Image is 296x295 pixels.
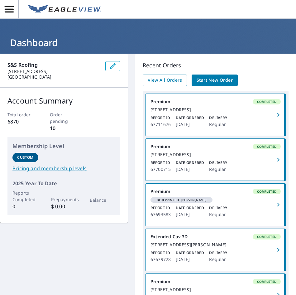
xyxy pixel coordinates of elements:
h1: Dashboard [7,36,289,49]
div: Premium [150,144,281,149]
a: View All Orders [143,75,187,86]
a: Extended Cov 3DCompleted[STREET_ADDRESS][PERSON_NAME]Report ID67679728Date Ordered[DATE]DeliveryR... [146,229,286,271]
p: [DATE] [176,166,204,173]
p: Delivery [209,205,227,211]
p: 67700715 [150,166,171,173]
p: [DATE] [176,121,204,128]
span: [PERSON_NAME] [153,198,210,201]
div: [STREET_ADDRESS] [150,107,281,113]
p: 67711676 [150,121,171,128]
p: [DATE] [176,256,204,263]
p: Delivery [209,250,227,256]
p: Total order [7,111,36,118]
p: Date Ordered [176,115,204,121]
p: Regular [209,121,227,128]
p: Reports Completed [12,190,38,203]
p: Regular [209,166,227,173]
p: 67693583 [150,211,171,218]
span: Completed [253,235,280,239]
p: 0 [12,203,38,210]
p: Report ID [150,160,171,166]
p: Delivery [209,115,227,121]
span: Completed [253,189,280,194]
span: Completed [253,144,280,149]
p: [DATE] [176,211,204,218]
p: [GEOGRAPHIC_DATA] [7,74,100,80]
em: Blueprint ID [157,198,179,201]
p: Date Ordered [176,250,204,256]
a: PremiumCompleted[STREET_ADDRESS]Report ID67711676Date Ordered[DATE]DeliveryRegular [146,94,286,136]
span: Completed [253,99,280,104]
span: Start New Order [197,76,233,84]
p: Date Ordered [176,205,204,211]
a: Pricing and membership levels [12,165,115,172]
p: Date Ordered [176,160,204,166]
p: 67679728 [150,256,171,263]
a: EV Logo [24,1,105,18]
span: Completed [253,279,280,284]
p: S&S Roofing [7,61,100,69]
p: $ 0.00 [51,203,77,210]
div: [STREET_ADDRESS][PERSON_NAME] [150,242,281,248]
p: Report ID [150,205,171,211]
p: Regular [209,211,227,218]
div: Extended Cov 3D [150,234,281,239]
p: Membership Level [12,142,115,150]
p: [STREET_ADDRESS] [7,69,100,74]
span: View All Orders [148,76,182,84]
p: 6870 [7,118,36,125]
div: [STREET_ADDRESS] [150,152,281,157]
div: Premium [150,279,281,284]
p: Order pending [50,111,78,124]
div: [STREET_ADDRESS] [150,287,281,293]
p: Custom [17,155,33,160]
div: Premium [150,99,281,104]
img: EV Logo [28,5,101,14]
p: Balance [90,197,116,203]
p: Regular [209,256,227,263]
a: PremiumCompleted[STREET_ADDRESS]Report ID67700715Date Ordered[DATE]DeliveryRegular [146,139,286,181]
a: Start New Order [192,75,238,86]
p: 10 [50,124,78,132]
p: Delivery [209,160,227,166]
p: Account Summary [7,95,120,106]
p: 2025 Year To Date [12,180,115,187]
p: Report ID [150,115,171,121]
p: Report ID [150,250,171,256]
p: Recent Orders [143,61,289,70]
a: PremiumCompletedBlueprint ID[PERSON_NAME]Report ID67693583Date Ordered[DATE]DeliveryRegular [146,184,286,226]
div: Premium [150,189,281,194]
p: Prepayments [51,196,77,203]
